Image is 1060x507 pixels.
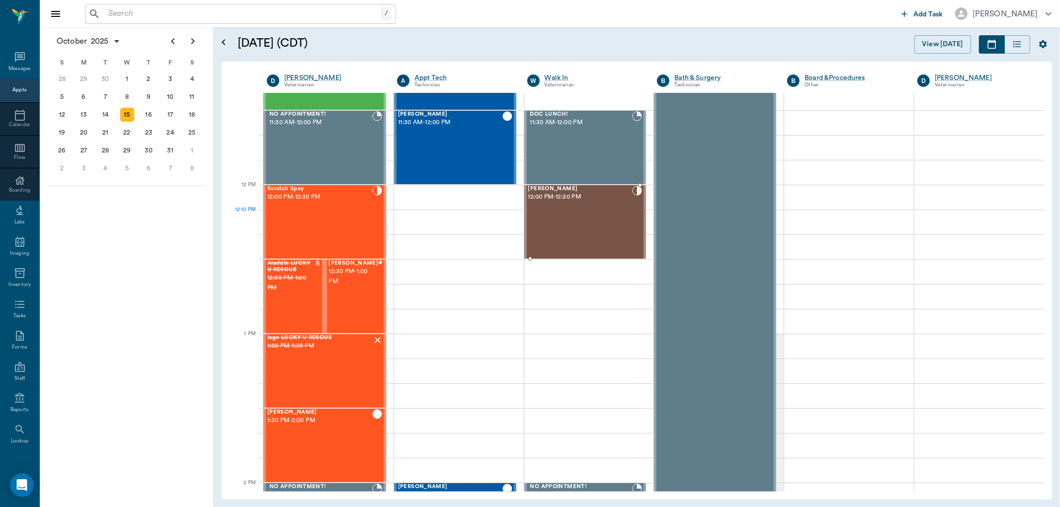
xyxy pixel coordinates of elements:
[142,108,156,122] div: Thursday, October 16, 2025
[787,74,800,87] div: B
[528,192,633,202] span: 12:00 PM - 12:30 PM
[185,161,199,175] div: Saturday, November 8, 2025
[284,81,382,89] div: Veterinarian
[120,161,134,175] div: Wednesday, November 5, 2025
[674,73,772,83] div: Bath & Surgery
[530,484,633,490] span: NO APPOINTMENT!
[185,72,199,86] div: Saturday, October 4, 2025
[267,260,315,273] span: Aladdin LUCKY U RESCUE
[120,72,134,86] div: Wednesday, October 1, 2025
[674,81,772,89] div: Technician
[11,437,28,445] div: Lookup
[14,218,25,226] div: Labs
[230,329,255,354] div: 1 PM
[12,86,26,94] div: Appts
[163,31,183,51] button: Previous page
[13,312,26,320] div: Tasks
[120,144,134,157] div: Wednesday, October 29, 2025
[414,73,512,83] a: Appt Tech
[230,478,255,503] div: 2 PM
[394,110,516,185] div: CHECKED_OUT, 11:30 AM - 12:00 PM
[185,144,199,157] div: Saturday, November 1, 2025
[10,406,29,414] div: Reports
[805,81,902,89] div: Other
[46,4,66,24] button: Close drawer
[398,490,502,500] span: 2:00 PM - 2:30 PM
[917,74,930,87] div: D
[398,111,502,118] span: [PERSON_NAME]
[55,161,69,175] div: Sunday, November 2, 2025
[398,118,502,128] span: 11:30 AM - 12:00 PM
[545,73,643,83] a: Walk In
[142,90,156,104] div: Thursday, October 9, 2025
[98,161,112,175] div: Tuesday, November 4, 2025
[98,90,112,104] div: Tuesday, October 7, 2025
[12,344,27,351] div: Forms
[116,55,138,70] div: W
[104,7,381,21] input: Search
[142,161,156,175] div: Thursday, November 6, 2025
[238,35,498,51] h5: [DATE] (CDT)
[142,72,156,86] div: Thursday, October 2, 2025
[94,55,116,70] div: T
[267,416,372,426] span: 1:30 PM - 2:00 PM
[524,185,647,259] div: CHECKED_IN, 12:00 PM - 12:30 PM
[527,74,540,87] div: W
[284,73,382,83] a: [PERSON_NAME]
[185,90,199,104] div: Saturday, October 11, 2025
[55,126,69,140] div: Sunday, October 19, 2025
[897,4,947,23] button: Add Task
[328,260,378,267] span: [PERSON_NAME]
[263,259,325,334] div: CANCELED, 12:30 PM - 1:00 PM
[218,23,230,62] button: Open calendar
[160,55,181,70] div: F
[185,108,199,122] div: Saturday, October 18, 2025
[267,341,372,351] span: 1:00 PM - 1:30 PM
[269,484,372,490] span: NO APPOINTMENT!
[263,110,386,185] div: BOOKED, 11:30 AM - 12:00 PM
[8,281,31,289] div: Inventory
[530,490,633,500] span: 2:00 PM - 2:30 PM
[267,186,372,192] span: Scratch Spay
[398,484,502,490] span: [PERSON_NAME]
[914,35,971,54] button: View [DATE]
[267,409,372,416] span: [PERSON_NAME]
[263,334,386,408] div: NO_SHOW, 1:00 PM - 1:30 PM
[120,90,134,104] div: Wednesday, October 8, 2025
[381,7,392,20] div: /
[52,31,126,51] button: October2025
[528,186,633,192] span: [PERSON_NAME]
[947,4,1060,23] button: [PERSON_NAME]
[530,111,633,118] span: DOC LUNCH!
[138,55,160,70] div: T
[267,335,372,341] span: Iago LUCKY U RESCUE
[77,161,90,175] div: Monday, November 3, 2025
[269,490,372,500] span: 2:00 PM - 2:30 PM
[973,8,1038,20] div: [PERSON_NAME]
[14,375,25,382] div: Staff
[163,126,177,140] div: Friday, October 24, 2025
[263,408,386,483] div: CHECKED_OUT, 1:30 PM - 2:00 PM
[55,108,69,122] div: Sunday, October 12, 2025
[10,250,29,257] div: Imaging
[185,126,199,140] div: Saturday, October 25, 2025
[163,144,177,157] div: Friday, October 31, 2025
[805,73,902,83] a: Board &Procedures
[55,34,89,48] span: October
[269,118,372,128] span: 11:30 AM - 12:00 PM
[935,81,1033,89] div: Veterinarian
[267,273,315,293] span: 12:30 PM - 1:00 PM
[8,65,31,72] div: Messages
[325,259,386,334] div: READY_TO_CHECKOUT, 12:30 PM - 1:00 PM
[524,110,647,185] div: BOOKED, 11:30 AM - 12:00 PM
[77,144,90,157] div: Monday, October 27, 2025
[77,90,90,104] div: Monday, October 6, 2025
[935,73,1033,83] a: [PERSON_NAME]
[263,185,386,259] div: CHECKED_IN, 12:00 PM - 12:30 PM
[328,267,378,287] span: 12:30 PM - 1:00 PM
[120,108,134,122] div: Today, Wednesday, October 15, 2025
